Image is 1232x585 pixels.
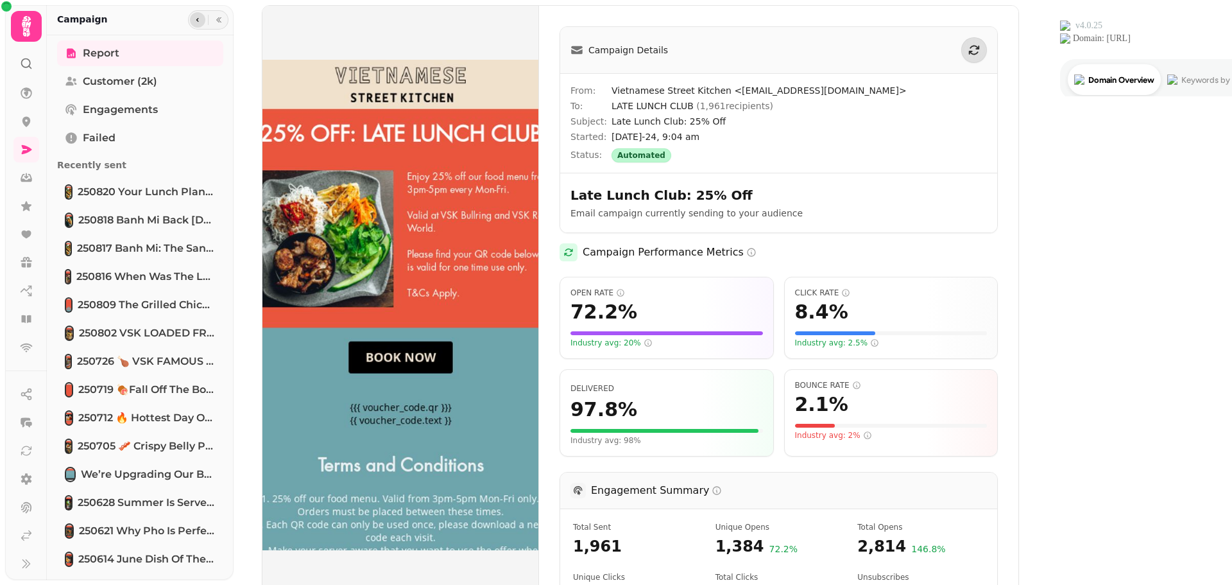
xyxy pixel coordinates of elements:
a: 250621 Why Pho is Perfect for Hot Summer Days ☀️🔥250621 Why Pho is Perfect for Hot Summer Days ☀️🔥 [57,518,223,544]
h2: Campaign [57,13,108,26]
span: Late Lunch Club: 25% Off [612,115,987,128]
img: tab_domain_overview_orange.svg [35,74,45,85]
span: Number of unique recipients who clicked a link in the email at least once [573,572,700,582]
span: To: [570,100,612,112]
div: Visual representation of your bounce rate (2.1%). For bounce rate, LOWER is better. The bar is re... [795,424,988,428]
span: Total number of times emails were opened (includes multiple opens by the same recipient) [857,522,984,532]
img: 250802 VSK LOADED FRIES are calling your name… [66,327,73,340]
a: 250705 🥓 Crispy Belly Pork vs. Crispy Fried Chicken… You Decide 👀250705 🥓 Crispy Belly Pork vs. C... [57,433,223,459]
div: v 4.0.25 [36,21,63,31]
span: 72.2 % [769,543,798,557]
span: 250726 🍗 VSK FAMOUS Chicken Wings Are Sticky, Crispy & Irresistible [77,354,216,369]
img: 250705 🥓 Crispy Belly Pork vs. Crispy Fried Chicken… You Decide 👀 [66,440,71,453]
h3: Engagement Summary [591,483,722,498]
img: 250809 The Grilled Chicken from VSK You’ll Dream About 🍗🔥 [66,299,71,311]
img: 250817 Banh Mi: The sandwich you couldn’t stop ordering restocked TOMORROW [66,242,71,255]
img: website_grey.svg [21,33,31,44]
img: logo_orange.svg [21,21,31,31]
img: 250719 🍖Fall Off The Bone Ribs From VSK - GET STUCK IN 🔥 [66,383,72,396]
span: Vietnamese Street Kitchen <[EMAIL_ADDRESS][DOMAIN_NAME]> [612,84,987,97]
span: Number of recipients who chose to unsubscribe after receiving this campaign. LOWER is better - th... [857,572,984,582]
span: Total number of link clicks (includes multiple clicks by the same recipient) [715,572,843,582]
span: Campaign Details [588,44,668,57]
img: 250726 🍗 VSK FAMOUS Chicken Wings Are Sticky, Crispy & Irresistible [66,355,71,368]
a: 250712 🔥 Hottest day of the year = cocktail time 🍹🍸250712 🔥 Hottest day of the year = cocktail ti... [57,405,223,431]
a: 250816 When was the last time you tore into hot, steamy Vietnamese food at home? 🔥🥢250816 When wa... [57,264,223,290]
p: Email campaign currently sending to your audience [570,207,899,220]
img: tab_keywords_by_traffic_grey.svg [128,74,138,85]
a: Report [57,40,223,66]
img: 250712 🔥 Hottest day of the year = cocktail time 🍹🍸 [66,412,72,424]
span: Customer (2k) [83,74,157,89]
a: 250614 June Dish of the Month - Crispy Seafood Spring Rolls250614 June Dish of the Month - Crispy... [57,546,223,572]
a: 250726 🍗 VSK FAMOUS Chicken Wings Are Sticky, Crispy & Irresistible250726 🍗 VSK FAMOUS Chicken Wi... [57,349,223,374]
span: 250614 June Dish of the Month - Crispy Seafood Spring Rolls [78,552,216,567]
span: 1,384 [715,536,764,557]
a: Engagements [57,97,223,123]
div: Visual representation of your delivery rate (97.8%). The fuller the bar, the better. [570,429,763,433]
span: 250719 🍖Fall Off The Bone Ribs From VSK - GET STUCK IN 🔥 [78,382,216,397]
span: Total number of emails attempted to be sent in this campaign [573,522,700,532]
span: Industry avg: 2.5% [795,338,880,348]
span: 250621 Why Pho is Perfect for Hot Summer Days ☀️🔥 [79,523,216,539]
span: 97.8 % [570,398,637,421]
img: 250820 Your lunch plans sorted: Banh Mi returns at 12pm TODAY [66,186,71,198]
span: Your delivery rate is below the industry average of 98%. Consider cleaning your email list. [570,435,641,446]
div: Domain Overview [49,76,115,84]
span: 1,961 [573,536,700,557]
span: Click Rate [795,288,988,298]
span: 250705 🥓 Crispy Belly Pork vs. Crispy Fried Chicken… You Decide 👀 [78,439,216,454]
img: 250816 When was the last time you tore into hot, steamy Vietnamese food at home? 🔥🥢 [66,270,70,283]
span: Bounce Rate [795,380,988,390]
img: 250621 Why Pho is Perfect for Hot Summer Days ☀️🔥 [66,525,73,537]
div: Visual representation of your click rate (8.4%) compared to a scale of 20%. The fuller the bar, t... [795,331,988,335]
span: LATE LUNCH CLUB [612,101,773,111]
a: 250809 The Grilled Chicken from VSK You’ll Dream About 🍗🔥250809 The Grilled Chicken from VSK You’... [57,292,223,318]
span: Started: [570,130,612,143]
span: From: [570,84,612,97]
span: 250816 When was the last time you tore into hot, steamy Vietnamese food at home? 🔥🥢 [76,269,216,284]
span: 250820 Your lunch plans sorted: Banh Mi returns at 12pm [DATE] [78,184,216,200]
img: We’re Upgrading Our Booking System! [66,468,74,481]
img: 250628 Summer Is Served - Hugo Spritz & Lemongrass Chicken [66,496,71,509]
span: 2,814 [857,536,906,557]
div: Automated [612,148,671,162]
a: 250628 Summer Is Served - Hugo Spritz & Lemongrass Chicken250628 Summer Is Served - [PERSON_NAME]... [57,490,223,516]
span: Engagements [83,102,158,118]
span: Industry avg: 2% [795,430,872,441]
span: 2.1 % [795,393,848,416]
a: Failed [57,125,223,151]
span: Open Rate [570,288,763,298]
img: 250818 Banh Mi back tomorrow. Be Early to Avoid Missing Out [66,214,72,227]
p: Recently sent [57,153,223,177]
span: Industry avg: 20% [570,338,653,348]
div: Visual representation of your open rate (72.2%) compared to a scale of 50%. The fuller the bar, t... [570,331,763,335]
span: Report [83,46,119,61]
span: 250809 The Grilled Chicken from VSK You’ll Dream About 🍗🔥 [78,297,216,313]
span: ( 1,961 recipients) [696,101,773,111]
span: 146.8 % [911,543,945,557]
div: Keywords by Traffic [142,76,216,84]
span: 250818 Banh Mi back [DATE]. Be Early to Avoid Missing Out [78,213,216,228]
span: [DATE]-24, 9:04 am [612,130,987,143]
span: Number of unique recipients who opened the email at least once [715,522,843,532]
span: Percentage of emails that were successfully delivered to recipients' inboxes. Higher is better. [570,384,614,393]
img: 250614 June Dish of the Month - Crispy Seafood Spring Rolls [66,553,72,566]
span: We’re Upgrading Our Booking System! [81,467,216,482]
span: Failed [83,130,116,146]
a: 250719 🍖Fall Off The Bone Ribs From VSK - GET STUCK IN 🔥250719 🍖Fall Off The Bone Ribs From VSK -... [57,377,223,403]
a: 250802 VSK LOADED FRIES are calling your name…250802 VSK LOADED FRIES are calling your name… [57,320,223,346]
span: 250817 Banh Mi: The sandwich you couldn’t stop ordering restocked [DATE] [77,241,216,256]
a: 250818 Banh Mi back tomorrow. Be Early to Avoid Missing Out250818 Banh Mi back [DATE]. Be Early t... [57,207,223,233]
span: 72.2 % [570,301,637,324]
a: Customer (2k) [57,69,223,94]
span: Status: [570,148,612,162]
span: 250628 Summer Is Served - [PERSON_NAME] & Lemongrass Chicken [78,495,216,511]
h2: Late Lunch Club: 25% Off [570,186,817,204]
div: Domain: [URL] [33,33,91,44]
span: 8.4 % [795,301,848,324]
a: 250817 Banh Mi: The sandwich you couldn’t stop ordering restocked TOMORROW250817 Banh Mi: The san... [57,236,223,261]
span: Subject: [570,115,612,128]
a: 250820 Your lunch plans sorted: Banh Mi returns at 12pm TODAY250820 Your lunch plans sorted: Banh... [57,179,223,205]
span: 250802 VSK LOADED FRIES are calling your name… [79,326,216,341]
